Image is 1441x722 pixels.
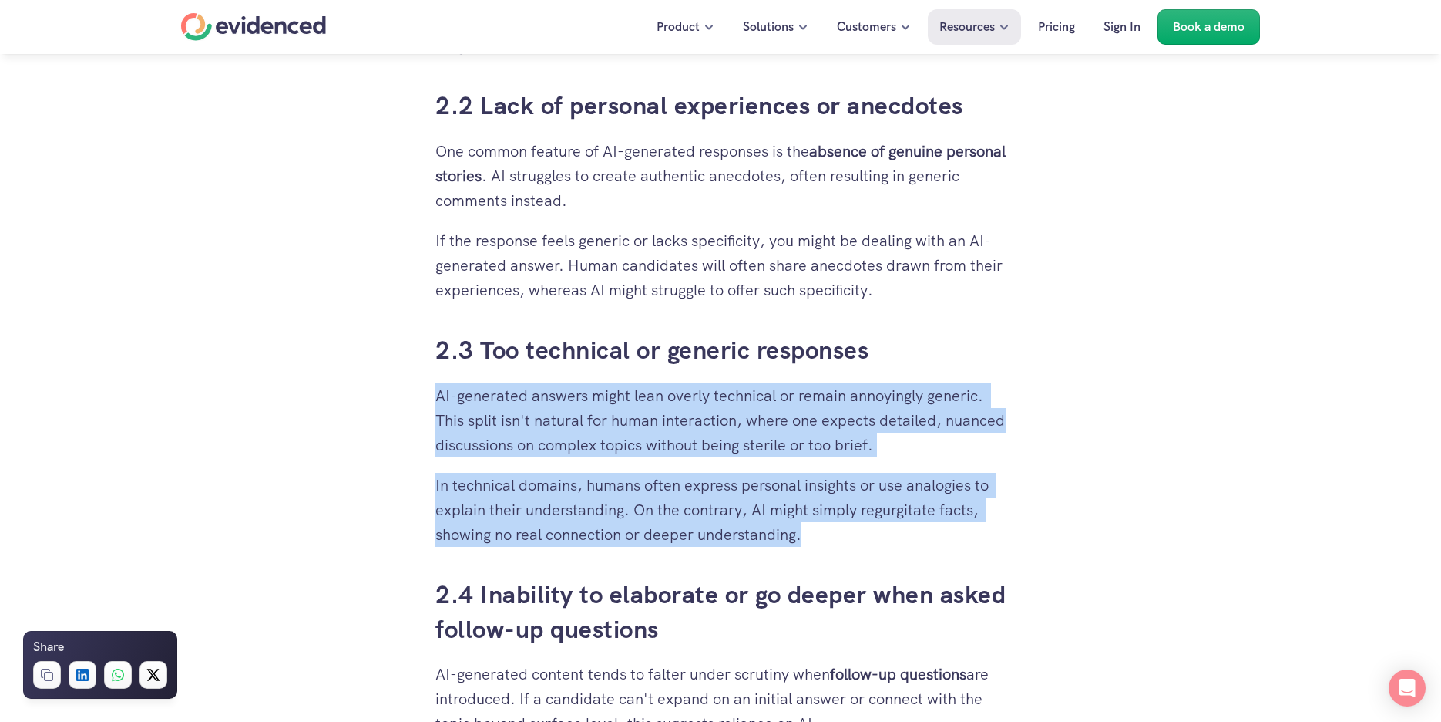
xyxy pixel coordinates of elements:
[837,17,896,37] p: Customers
[181,13,326,41] a: Home
[435,383,1006,457] p: AI-generated answers might lean overly technical or remain annoyingly generic. This split isn't n...
[657,17,700,37] p: Product
[435,334,868,366] a: 2.3 Too technical or generic responses
[1173,17,1244,37] p: Book a demo
[435,579,1013,646] a: 2.4 Inability to elaborate or go deeper when asked follow-up questions
[33,637,64,657] h6: Share
[435,228,1006,302] p: If the response feels generic or lacks specificity, you might be dealing with an AI-generated ans...
[1389,670,1426,707] div: Open Intercom Messenger
[1103,17,1140,37] p: Sign In
[435,473,1006,547] p: In technical domains, humans often express personal insights or use analogies to explain their un...
[1038,17,1075,37] p: Pricing
[435,139,1006,213] p: One common feature of AI-generated responses is the . AI struggles to create authentic anecdotes,...
[830,664,966,684] strong: follow-up questions
[1026,9,1087,45] a: Pricing
[743,17,794,37] p: Solutions
[1092,9,1152,45] a: Sign In
[939,17,995,37] p: Resources
[435,141,1009,186] strong: absence of genuine personal stories
[1157,9,1260,45] a: Book a demo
